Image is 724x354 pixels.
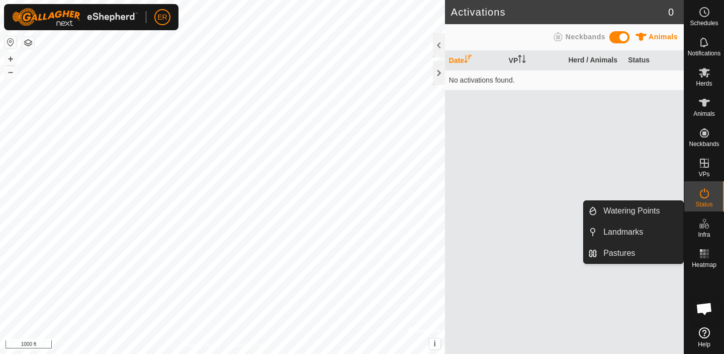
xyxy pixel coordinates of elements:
[649,33,678,41] span: Animals
[451,6,668,18] h2: Activations
[518,56,526,64] p-sorticon: Activate to sort
[5,36,17,48] button: Reset Map
[698,341,710,347] span: Help
[624,51,684,70] th: Status
[434,339,436,348] span: i
[566,33,605,41] span: Neckbands
[584,243,683,263] li: Pastures
[695,201,712,207] span: Status
[232,341,262,350] a: Contact Us
[22,37,34,49] button: Map Layers
[584,222,683,242] li: Landmarks
[698,232,710,238] span: Infra
[689,141,719,147] span: Neckbands
[584,201,683,221] li: Watering Points
[5,66,17,78] button: –
[597,243,683,263] a: Pastures
[597,201,683,221] a: Watering Points
[445,51,505,70] th: Date
[183,341,220,350] a: Privacy Policy
[684,323,724,351] a: Help
[505,51,565,70] th: VP
[603,226,643,238] span: Landmarks
[690,20,718,26] span: Schedules
[693,111,715,117] span: Animals
[603,205,660,217] span: Watering Points
[689,294,719,324] div: Open chat
[698,171,709,177] span: VPs
[157,12,167,23] span: ER
[668,5,674,20] span: 0
[12,8,138,26] img: Gallagher Logo
[603,247,635,259] span: Pastures
[688,50,720,56] span: Notifications
[464,56,472,64] p-sorticon: Activate to sort
[597,222,683,242] a: Landmarks
[692,262,716,268] span: Heatmap
[696,81,712,87] span: Herds
[445,70,684,90] td: No activations found.
[564,51,624,70] th: Herd / Animals
[5,53,17,65] button: +
[429,338,440,349] button: i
